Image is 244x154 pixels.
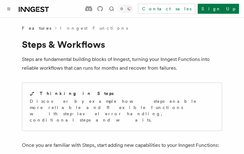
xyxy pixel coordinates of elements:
button: Find something... [108,5,115,12]
h1: Steps & Workflows [22,39,222,50]
a: Inngest Functions [60,25,128,31]
p: Once you are familiar with Steps, start adding new capabilities to your Inngest Functions: [22,141,222,150]
span: Features [22,25,51,31]
button: Toggle dark mode [118,5,133,12]
p: Steps are fundamental building blocks of Inngest, turning your Inngest Functions into reliable wo... [22,55,222,72]
button: Toggle navigation [5,5,13,12]
h2: Thinking in Steps [40,90,114,97]
p: Discover by example how steps enable more reliable and flexible functions with step-level error h... [30,98,214,123]
a: Contact sales [138,4,195,14]
a: Sign Up [198,4,239,14]
a: Thinking in StepsDiscover by example how steps enable more reliable and flexible functions with s... [22,82,222,131]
